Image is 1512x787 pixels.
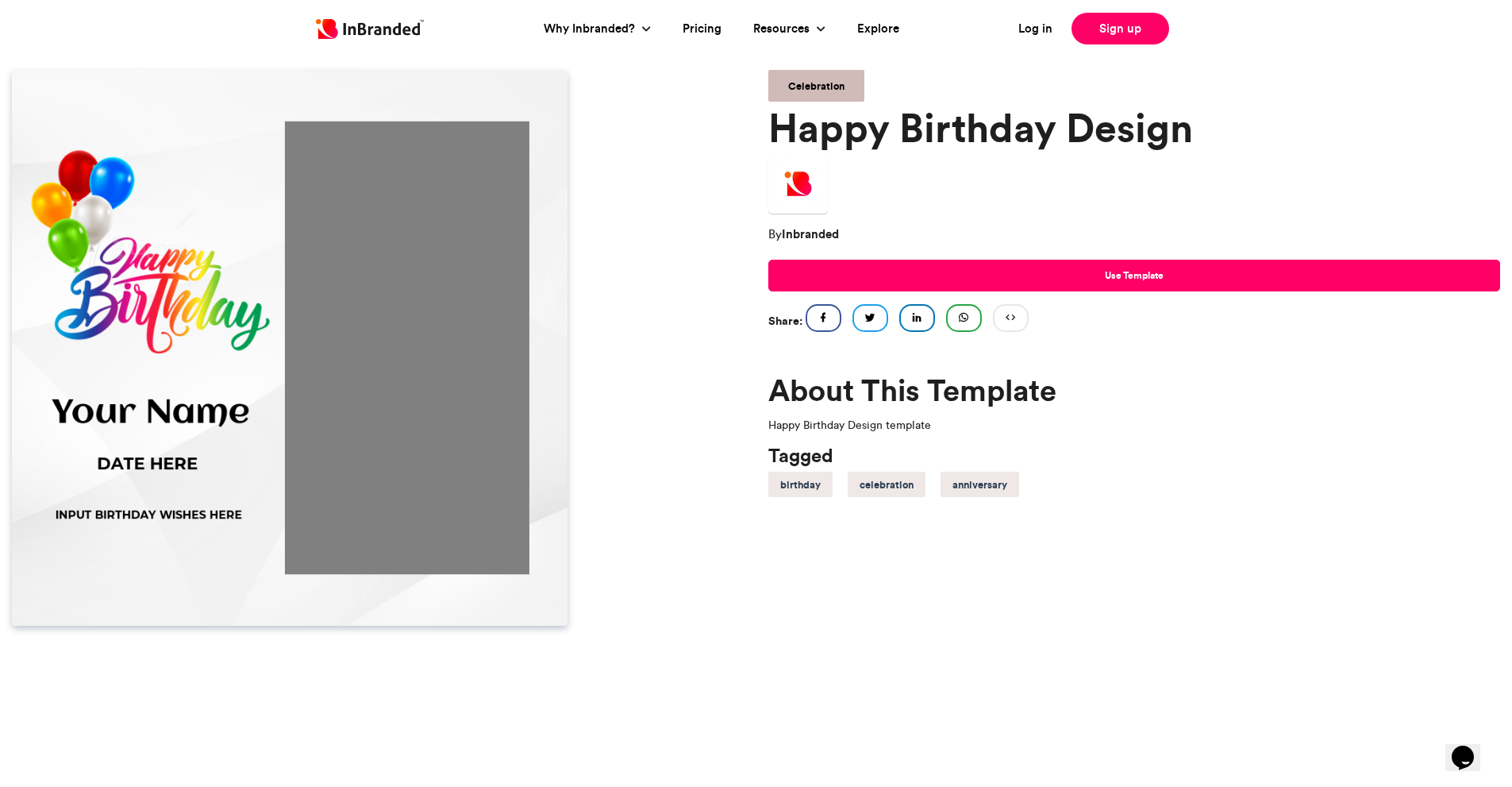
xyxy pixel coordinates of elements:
[941,472,1019,497] a: anniversary
[848,472,925,497] a: celebration
[1071,13,1169,44] a: Sign up
[857,20,899,38] a: Explore
[782,226,839,241] strong: Inbranded
[768,260,1501,291] a: Use Template
[683,20,721,38] a: Pricing
[852,304,888,332] a: Share on Twitter
[788,75,844,96] h5: Celebration
[768,70,864,102] a: Celebration
[753,20,814,38] a: Resources
[780,474,821,495] h5: birthday
[768,446,1501,465] h4: Tagged
[1105,268,1164,283] span: Use Template
[768,108,1501,148] h1: Happy Birthday Design
[768,311,802,331] h5: Share:
[946,304,982,332] a: Share on WhatsApp
[1018,20,1052,38] a: Log in
[316,19,424,39] img: Inbranded
[544,20,639,38] a: Why Inbranded?
[806,304,841,332] a: Share on Facebook
[768,154,828,214] img: Inbranded
[952,474,1007,495] h5: anniversary
[768,376,1501,404] h2: About This Template
[860,474,914,495] h5: celebration
[768,222,1501,247] p: By
[768,417,1501,434] div: Happy Birthday Design template
[899,304,935,332] a: Share on LinkedIn
[12,70,567,626] img: Happy Birthday Design
[768,472,833,497] a: birthday
[1445,723,1496,771] iframe: chat widget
